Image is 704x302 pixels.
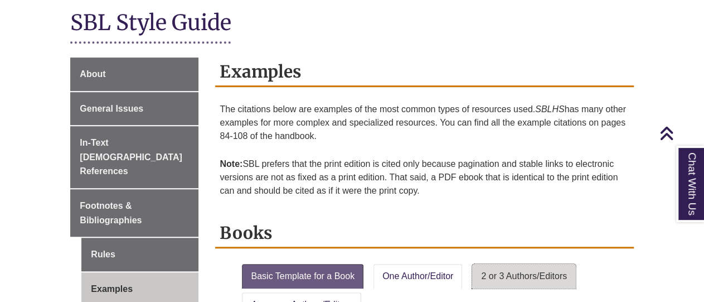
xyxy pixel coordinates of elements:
[80,104,143,113] span: General Issues
[215,219,633,248] h2: Books
[70,9,633,39] h1: SBL Style Guide
[535,104,564,114] em: SBLHS
[373,264,462,289] a: One Author/Editor
[70,126,198,188] a: In-Text [DEMOGRAPHIC_DATA] References
[70,57,198,91] a: About
[220,153,629,202] p: SBL prefers that the print edition is cited only because pagination and stable links to electroni...
[215,57,633,87] h2: Examples
[220,159,242,169] strong: Note:
[70,189,198,237] a: Footnotes & Bibliographies
[472,264,576,289] a: 2 or 3 Authors/Editors
[242,264,363,289] a: Basic Template for a Book
[80,69,105,79] span: About
[81,238,198,271] a: Rules
[659,126,701,141] a: Back to Top
[70,92,198,126] a: General Issues
[80,138,182,176] span: In-Text [DEMOGRAPHIC_DATA] References
[220,98,629,147] p: The citations below are examples of the most common types of resources used. has many other examp...
[80,201,142,225] span: Footnotes & Bibliographies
